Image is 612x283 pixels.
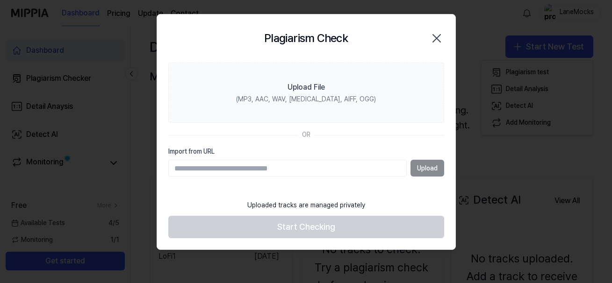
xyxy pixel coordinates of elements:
[302,130,310,140] div: OR
[242,195,371,216] div: Uploaded tracks are managed privately
[288,82,325,93] div: Upload File
[264,29,348,47] h2: Plagiarism Check
[236,95,376,104] div: (MP3, AAC, WAV, [MEDICAL_DATA], AIFF, OGG)
[168,147,444,156] label: Import from URL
